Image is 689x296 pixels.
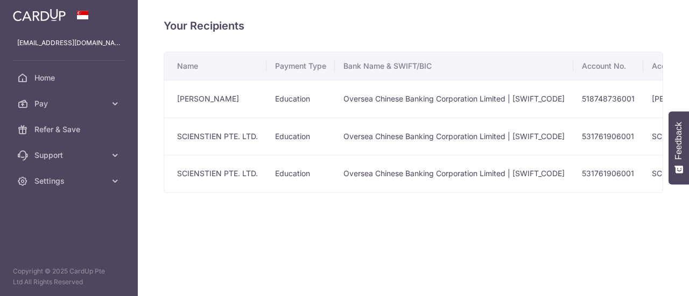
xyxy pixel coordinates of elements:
[164,52,266,80] th: Name
[573,155,643,192] td: 531761906001
[164,17,663,34] h4: Your Recipients
[34,176,106,186] span: Settings
[669,111,689,184] button: Feedback - Show survey
[573,52,643,80] th: Account No.
[573,118,643,155] td: 531761906001
[335,118,573,155] td: Oversea Chinese Banking Corporation Limited | [SWIFT_CODE]
[13,9,66,21] img: CardUp
[34,150,106,161] span: Support
[164,80,266,118] td: [PERSON_NAME]
[164,155,266,192] td: SCIENSTIEN PTE. LTD.
[34,98,106,109] span: Pay
[335,80,573,118] td: Oversea Chinese Banking Corporation Limited | [SWIFT_CODE]
[266,80,335,118] td: Education
[164,118,266,155] td: SCIENSTIEN PTE. LTD.
[34,124,106,135] span: Refer & Save
[674,122,684,160] span: Feedback
[266,118,335,155] td: Education
[335,155,573,192] td: Oversea Chinese Banking Corporation Limited | [SWIFT_CODE]
[266,52,335,80] th: Payment Type
[17,38,121,48] p: [EMAIL_ADDRESS][DOMAIN_NAME]
[573,80,643,118] td: 518748736001
[34,73,106,83] span: Home
[620,264,678,291] iframe: Opens a widget where you can find more information
[335,52,573,80] th: Bank Name & SWIFT/BIC
[266,155,335,192] td: Education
